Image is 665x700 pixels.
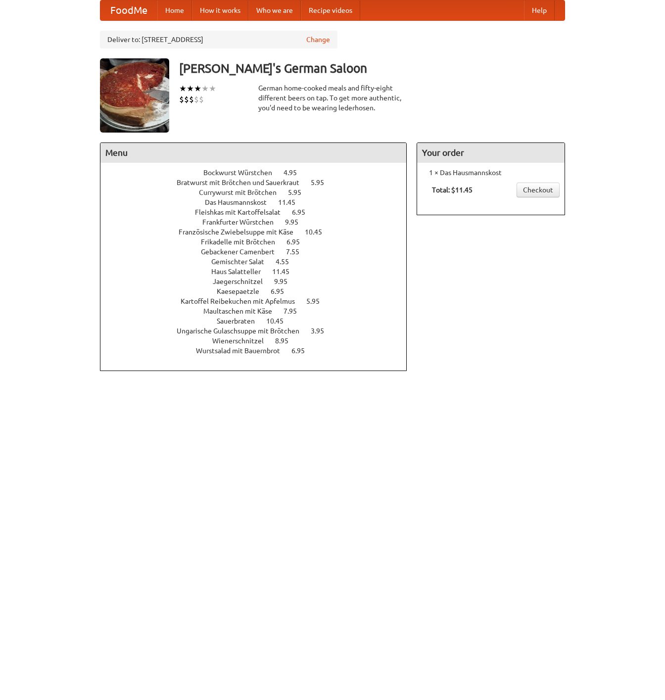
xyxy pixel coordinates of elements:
h4: Menu [100,143,406,163]
li: ★ [201,83,209,94]
li: ★ [179,83,187,94]
a: Wienerschnitzel 8.95 [212,337,307,345]
a: Ungarische Gulaschsuppe mit Brötchen 3.95 [177,327,342,335]
img: angular.jpg [100,58,169,133]
span: Ungarische Gulaschsuppe mit Brötchen [177,327,309,335]
li: $ [189,94,194,105]
span: Fleishkas mit Kartoffelsalat [195,208,290,216]
a: Kartoffel Reibekuchen mit Apfelmus 5.95 [181,297,338,305]
h4: Your order [417,143,565,163]
span: 7.55 [286,248,309,256]
a: How it works [192,0,248,20]
a: Wurstsalad mit Bauernbrot 6.95 [196,347,323,355]
span: 6.95 [292,208,315,216]
span: Haus Salatteller [211,268,271,276]
span: Bratwurst mit Brötchen und Sauerkraut [177,179,309,187]
span: 5.95 [306,297,330,305]
li: $ [194,94,199,105]
li: $ [199,94,204,105]
a: Fleishkas mit Kartoffelsalat 6.95 [195,208,324,216]
a: Home [157,0,192,20]
a: Bratwurst mit Brötchen und Sauerkraut 5.95 [177,179,342,187]
span: Französische Zwiebelsuppe mit Käse [179,228,303,236]
a: Checkout [517,183,560,197]
span: 4.55 [276,258,299,266]
span: Maultaschen mit Käse [203,307,282,315]
span: 10.45 [266,317,293,325]
span: 4.95 [284,169,307,177]
a: Frankfurter Würstchen 9.95 [202,218,317,226]
span: 5.95 [288,188,311,196]
a: Kaesepaetzle 6.95 [217,287,302,295]
span: Wienerschnitzel [212,337,274,345]
a: Das Hausmannskost 11.45 [205,198,314,206]
a: Französische Zwiebelsuppe mit Käse 10.45 [179,228,340,236]
span: 6.95 [271,287,294,295]
a: FoodMe [100,0,157,20]
span: 5.95 [311,179,334,187]
a: Bockwurst Würstchen 4.95 [203,169,315,177]
span: Gebackener Camenbert [201,248,285,256]
span: Jaegerschnitzel [213,278,273,285]
span: 9.95 [285,218,308,226]
span: 11.45 [278,198,305,206]
li: $ [179,94,184,105]
a: Gebackener Camenbert 7.55 [201,248,318,256]
a: Haus Salatteller 11.45 [211,268,308,276]
li: $ [184,94,189,105]
span: 7.95 [284,307,307,315]
span: 6.95 [286,238,310,246]
a: Recipe videos [301,0,360,20]
a: Jaegerschnitzel 9.95 [213,278,306,285]
li: 1 × Das Hausmannskost [422,168,560,178]
div: Deliver to: [STREET_ADDRESS] [100,31,337,48]
span: Kartoffel Reibekuchen mit Apfelmus [181,297,305,305]
span: Bockwurst Würstchen [203,169,282,177]
li: ★ [187,83,194,94]
span: Wurstsalad mit Bauernbrot [196,347,290,355]
span: 11.45 [272,268,299,276]
a: Help [524,0,555,20]
a: Who we are [248,0,301,20]
li: ★ [194,83,201,94]
span: Sauerbraten [217,317,265,325]
div: German home-cooked meals and fifty-eight different beers on tap. To get more authentic, you'd nee... [258,83,407,113]
span: 3.95 [311,327,334,335]
a: Maultaschen mit Käse 7.95 [203,307,315,315]
span: 10.45 [305,228,332,236]
a: Change [306,35,330,45]
a: Gemischter Salat 4.55 [211,258,307,266]
h3: [PERSON_NAME]'s German Saloon [179,58,565,78]
li: ★ [209,83,216,94]
a: Currywurst mit Brötchen 5.95 [199,188,320,196]
b: Total: $11.45 [432,186,473,194]
span: 9.95 [274,278,297,285]
span: Frankfurter Würstchen [202,218,284,226]
a: Sauerbraten 10.45 [217,317,302,325]
span: Das Hausmannskost [205,198,277,206]
span: 6.95 [291,347,315,355]
span: 8.95 [275,337,298,345]
span: Kaesepaetzle [217,287,269,295]
span: Gemischter Salat [211,258,274,266]
span: Currywurst mit Brötchen [199,188,286,196]
span: Frikadelle mit Brötchen [201,238,285,246]
a: Frikadelle mit Brötchen 6.95 [201,238,318,246]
